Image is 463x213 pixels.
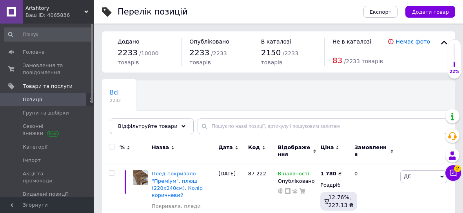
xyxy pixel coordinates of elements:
[189,50,227,66] span: / 2233 товарів
[278,178,317,185] div: Опубліковано
[110,89,119,96] span: Всі
[363,6,398,18] button: Експорт
[218,144,233,151] span: Дата
[370,9,392,15] span: Експорт
[332,38,371,45] span: Не в каталозі
[25,12,94,19] div: Ваш ID: 4065836
[248,144,260,151] span: Код
[23,96,42,103] span: Позиції
[328,194,353,208] span: 12.76%, 227.13 ₴
[344,58,383,64] span: / 2233 товарів
[23,123,73,137] span: Сезонні знижки
[118,38,139,45] span: Додано
[23,109,69,117] span: Групи та добірки
[332,56,342,65] span: 83
[412,9,449,15] span: Додати товар
[152,203,201,210] a: Покривала, пледи
[248,171,266,177] span: 87-222
[445,165,461,181] button: Чат з покупцем2
[354,144,388,158] span: Замовлення
[23,157,41,164] span: Імпорт
[320,144,334,151] span: Ціна
[320,170,342,177] div: ₴
[152,144,169,151] span: Назва
[118,48,138,57] span: 2233
[405,6,455,18] button: Додати товар
[23,191,68,198] span: Видалені позиції
[4,27,92,42] input: Пошук
[261,50,298,66] span: / 2233 товарів
[23,170,73,184] span: Акції та промокоди
[261,38,291,45] span: В каталозі
[110,98,121,104] span: 2233
[278,171,309,179] span: В наявності
[320,182,348,189] div: Роздріб
[448,69,461,75] div: 22%
[23,49,45,56] span: Головна
[404,173,410,179] span: Дії
[118,8,188,16] div: Перелік позицій
[454,165,461,172] span: 2
[23,83,73,90] span: Товари та послуги
[118,50,158,66] span: / 10000 товарів
[120,144,125,151] span: %
[152,171,203,198] a: Плед-покривало "Преміум", плюш (220х240см). Колір коричневий
[189,38,229,45] span: Опубліковано
[261,48,281,57] span: 2150
[23,62,73,76] span: Замовлення та повідомлення
[118,123,178,129] span: Відфільтруйте товари
[320,171,336,177] b: 1 780
[25,5,84,12] span: Artshtory
[396,38,430,45] a: Немає фото
[278,144,311,158] span: Відображення
[198,118,447,134] input: Пошук по назві позиції, артикулу і пошуковим запитам
[189,48,209,57] span: 2233
[23,144,47,151] span: Категорії
[133,170,148,185] img: Плед-покрывало "Премиум", плюш (220х240см). Цвет коричневый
